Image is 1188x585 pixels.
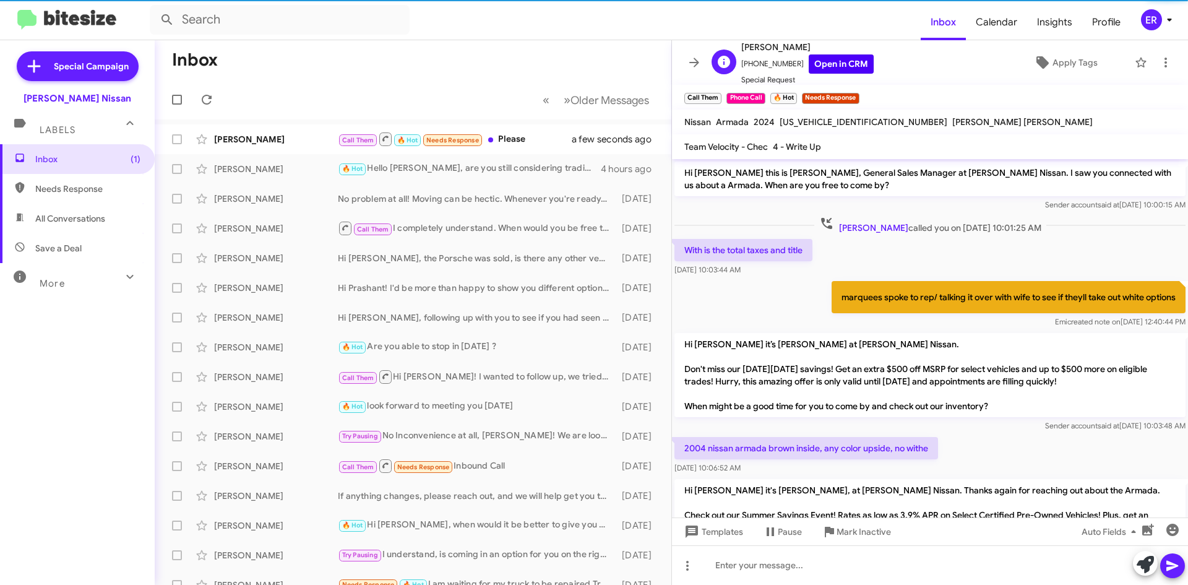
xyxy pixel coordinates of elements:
div: [DATE] [616,193,661,205]
span: Emi [DATE] 12:40:44 PM [1055,317,1186,326]
div: [PERSON_NAME] [214,193,338,205]
span: Needs Response [35,183,140,195]
button: Apply Tags [1002,51,1129,74]
div: [PERSON_NAME] [214,549,338,561]
div: [PERSON_NAME] [214,311,338,324]
span: Nissan [684,116,711,128]
span: created note on [1067,317,1121,326]
div: [DATE] [616,371,661,383]
div: [PERSON_NAME] [214,252,338,264]
div: Please [338,131,587,147]
div: [PERSON_NAME] [214,133,338,145]
div: [DATE] [616,341,661,353]
div: Inbound Call [338,458,616,474]
p: Hi [PERSON_NAME] this is [PERSON_NAME], General Sales Manager at [PERSON_NAME] Nissan. I saw you ... [674,162,1186,196]
span: [DATE] 10:06:52 AM [674,463,741,472]
div: [DATE] [616,549,661,561]
button: ER [1130,9,1174,30]
p: Hi [PERSON_NAME] it's [PERSON_NAME], at [PERSON_NAME] Nissan. Thanks again for reaching out about... [674,479,1186,576]
span: 4 - Write Up [773,141,821,152]
div: [PERSON_NAME] Nissan [24,92,131,105]
span: More [40,278,65,289]
span: All Conversations [35,212,105,225]
small: Phone Call [726,93,765,104]
span: Labels [40,124,75,136]
div: [DATE] [616,460,661,472]
span: « [543,92,549,108]
span: Save a Deal [35,242,82,254]
span: [PERSON_NAME] [PERSON_NAME] [952,116,1093,128]
p: Hi [PERSON_NAME] it’s [PERSON_NAME] at [PERSON_NAME] Nissan. Don't miss our [DATE][DATE] savings!... [674,333,1186,417]
a: Calendar [966,4,1027,40]
button: Auto Fields [1072,521,1151,543]
div: [PERSON_NAME] [214,401,338,413]
div: [PERSON_NAME] [214,519,338,532]
span: [US_VEHICLE_IDENTIFICATION_NUMBER] [780,116,947,128]
span: 🔥 Hot [342,521,363,529]
div: look forward to meeting you [DATE] [338,399,616,414]
p: marquees spoke to rep/ talking it over with wife to see if theyll take out white options [832,281,1186,313]
h1: Inbox [172,50,218,70]
button: Mark Inactive [812,521,901,543]
small: Call Them [684,93,721,104]
div: [PERSON_NAME] [214,371,338,383]
div: No Inconvenience at all, [PERSON_NAME]! We are looking to assist you when you are ready ! [338,429,616,443]
div: ER [1141,9,1162,30]
div: [DATE] [616,282,661,294]
span: Sender account [DATE] 10:00:15 AM [1045,200,1186,209]
span: called you on [DATE] 10:01:25 AM [814,216,1046,234]
p: 2004 nissan armada brown inside, any color upside, no withe [674,437,938,459]
span: 🔥 Hot [342,165,363,173]
a: Inbox [921,4,966,40]
div: Hello [PERSON_NAME], are you still considering trading in your Jeep Grand Cherokee L ? [338,162,601,176]
span: Team Velocity - Chec [684,141,768,152]
span: (1) [131,153,140,165]
div: [PERSON_NAME] [214,163,338,175]
div: [DATE] [616,401,661,413]
span: Auto Fields [1082,521,1141,543]
span: Call Them [342,463,374,471]
a: Profile [1082,4,1130,40]
span: [PHONE_NUMBER] [741,54,874,74]
span: Special Campaign [54,60,129,72]
div: I completely understand. When would you be free to stop in with the co-[PERSON_NAME] and take a l... [338,220,616,236]
a: Insights [1027,4,1082,40]
small: 🔥 Hot [770,93,797,104]
span: [PERSON_NAME] [839,222,908,233]
span: [PERSON_NAME] [741,40,874,54]
div: [DATE] [616,252,661,264]
div: [DATE] [616,519,661,532]
span: Pause [778,521,802,543]
div: [DATE] [616,311,661,324]
div: 4 hours ago [601,163,661,175]
input: Search [150,5,410,35]
button: Pause [753,521,812,543]
div: [DATE] [616,430,661,443]
span: Try Pausing [342,432,378,440]
div: [PERSON_NAME] [214,222,338,235]
div: [DATE] [616,222,661,235]
span: 2024 [754,116,775,128]
span: Call Them [342,136,374,144]
span: Try Pausing [342,551,378,559]
span: 🔥 Hot [342,343,363,351]
span: Special Request [741,74,874,86]
span: Needs Response [426,136,479,144]
div: Hi [PERSON_NAME]! I wanted to follow up, we tried giving you a call! How can I help you? [338,369,616,384]
div: [PERSON_NAME] [214,282,338,294]
div: [PERSON_NAME] [214,460,338,472]
div: Hi [PERSON_NAME], when would it be better to give you a call? [338,518,616,532]
button: Next [556,87,656,113]
small: Needs Response [802,93,859,104]
span: said at [1098,421,1119,430]
span: » [564,92,570,108]
span: 🔥 Hot [342,402,363,410]
div: Hi [PERSON_NAME], the Porsche was sold, is there any other vehicle you might have some interest i... [338,252,616,264]
span: Sender account [DATE] 10:03:48 AM [1045,421,1186,430]
div: a few seconds ago [587,133,661,145]
div: Hi Prashant! I'd be more than happy to show you different options here in person! When are you av... [338,282,616,294]
span: Templates [682,521,743,543]
a: Open in CRM [809,54,874,74]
